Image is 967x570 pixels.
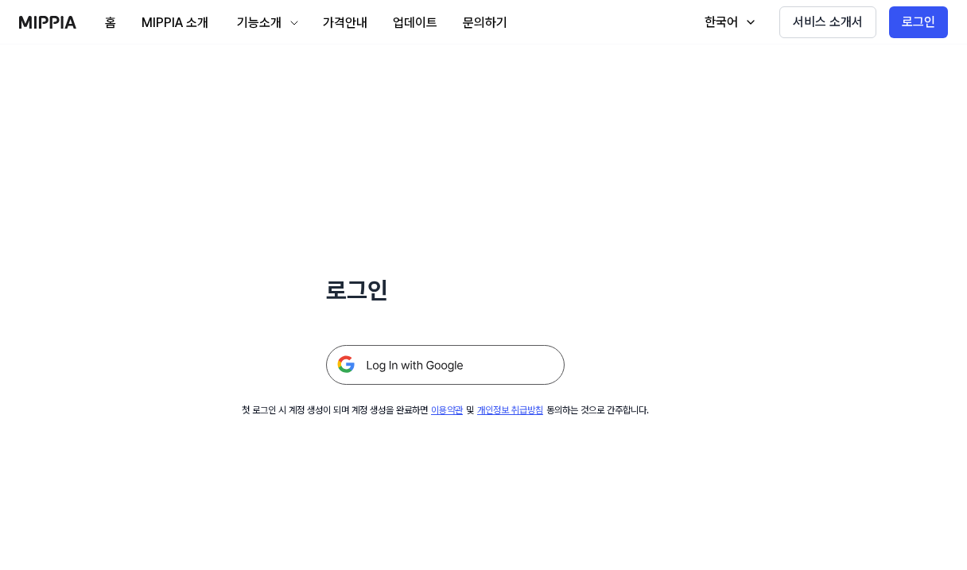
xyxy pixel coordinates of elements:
button: 업데이트 [380,7,450,39]
button: 홈 [92,7,129,39]
img: logo [19,16,76,29]
button: 문의하기 [450,7,520,39]
button: 가격안내 [310,7,380,39]
button: 로그인 [889,6,948,38]
button: MIPPIA 소개 [129,7,221,39]
h1: 로그인 [326,273,565,307]
a: 이용약관 [431,405,463,416]
button: 한국어 [689,6,767,38]
div: 한국어 [701,13,741,32]
div: 첫 로그인 시 계정 생성이 되며 계정 생성을 완료하면 및 동의하는 것으로 간주합니다. [242,404,649,417]
button: 기능소개 [221,7,310,39]
img: 구글 로그인 버튼 [326,345,565,385]
button: 서비스 소개서 [779,6,876,38]
a: 개인정보 취급방침 [477,405,543,416]
a: 업데이트 [380,1,450,45]
div: 기능소개 [234,14,285,33]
